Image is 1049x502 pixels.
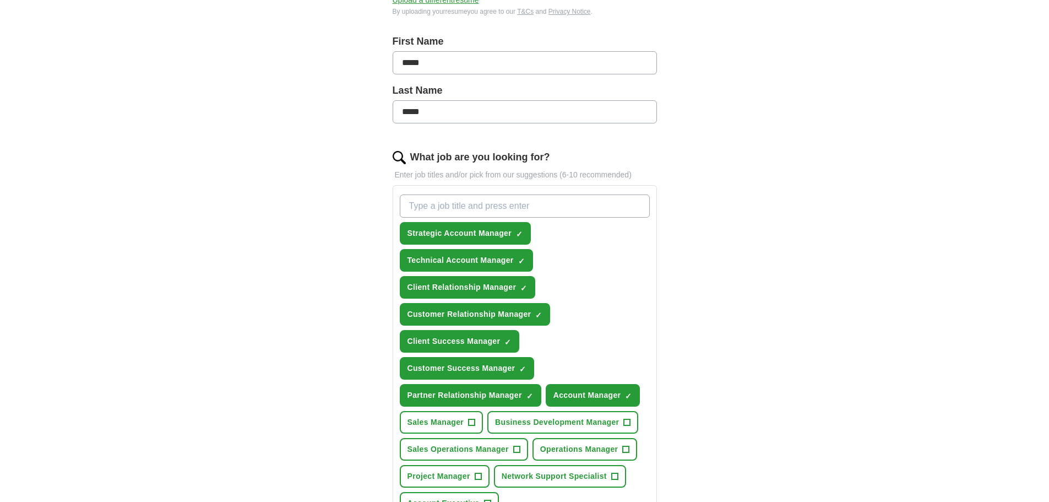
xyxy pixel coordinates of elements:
[400,465,490,488] button: Project Manager
[518,257,525,266] span: ✓
[400,276,536,299] button: Client Relationship Manager✓
[410,150,550,165] label: What job are you looking for?
[407,336,501,347] span: Client Success Manager
[526,392,533,401] span: ✓
[400,357,535,380] button: Customer Success Manager✓
[393,83,657,98] label: Last Name
[487,411,638,434] button: Business Development Manager
[517,8,534,15] a: T&Cs
[546,384,640,407] button: Account Manager✓
[400,438,528,461] button: Sales Operations Manager
[553,390,621,401] span: Account Manager
[393,34,657,49] label: First Name
[400,195,650,218] input: Type a job title and press enter
[520,284,527,293] span: ✓
[494,465,626,488] button: Network Support Specialist
[400,222,531,245] button: Strategic Account Manager✓
[407,255,514,266] span: Technical Account Manager
[393,169,657,181] p: Enter job titles and/or pick from our suggestions (6-10 recommended)
[407,471,470,482] span: Project Manager
[400,411,483,434] button: Sales Manager
[532,438,638,461] button: Operations Manager
[400,303,551,326] button: Customer Relationship Manager✓
[625,392,632,401] span: ✓
[393,7,657,17] div: By uploading your resume you agree to our and .
[407,417,464,428] span: Sales Manager
[407,363,515,374] span: Customer Success Manager
[407,390,522,401] span: Partner Relationship Manager
[516,230,523,239] span: ✓
[407,282,517,293] span: Client Relationship Manager
[407,309,531,320] span: Customer Relationship Manager
[407,444,509,455] span: Sales Operations Manager
[502,471,607,482] span: Network Support Specialist
[400,330,520,353] button: Client Success Manager✓
[540,444,618,455] span: Operations Manager
[393,151,406,164] img: search.png
[519,365,526,374] span: ✓
[548,8,591,15] a: Privacy Notice
[400,249,533,272] button: Technical Account Manager✓
[504,338,511,347] span: ✓
[495,417,619,428] span: Business Development Manager
[535,311,542,320] span: ✓
[407,228,512,239] span: Strategic Account Manager
[400,384,541,407] button: Partner Relationship Manager✓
